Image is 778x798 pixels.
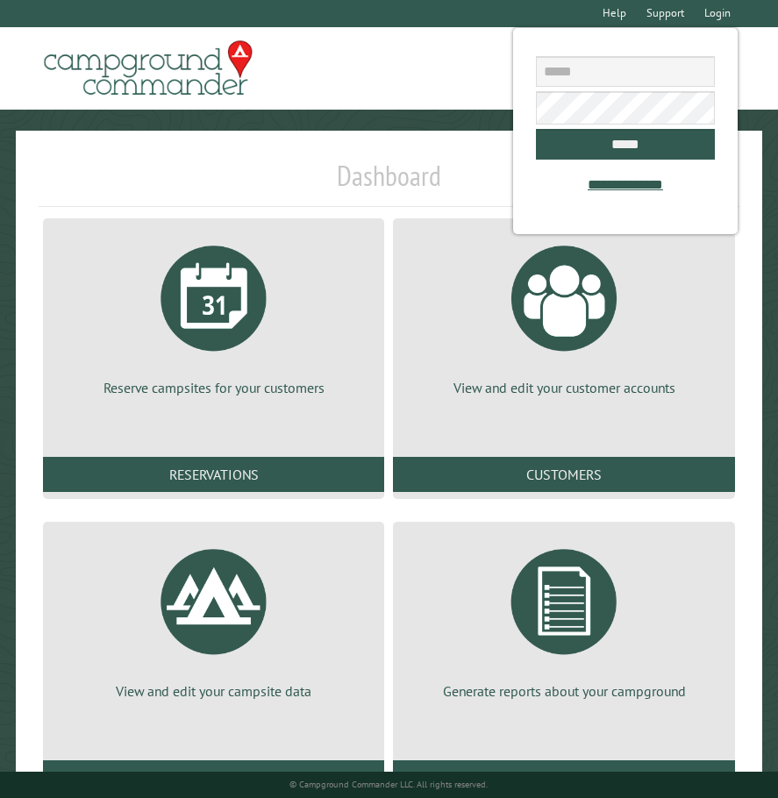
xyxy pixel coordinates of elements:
a: Reservations [43,457,384,492]
small: © Campground Commander LLC. All rights reserved. [289,779,488,790]
a: Reports [393,760,734,795]
a: Reserve campsites for your customers [64,232,363,397]
a: View and edit your campsite data [64,536,363,701]
p: View and edit your customer accounts [414,378,713,397]
a: Generate reports about your campground [414,536,713,701]
p: View and edit your campsite data [64,681,363,701]
a: View and edit your customer accounts [414,232,713,397]
img: Campground Commander [39,34,258,103]
h1: Dashboard [39,159,739,207]
p: Reserve campsites for your customers [64,378,363,397]
p: Generate reports about your campground [414,681,713,701]
a: Campsites [43,760,384,795]
a: Customers [393,457,734,492]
